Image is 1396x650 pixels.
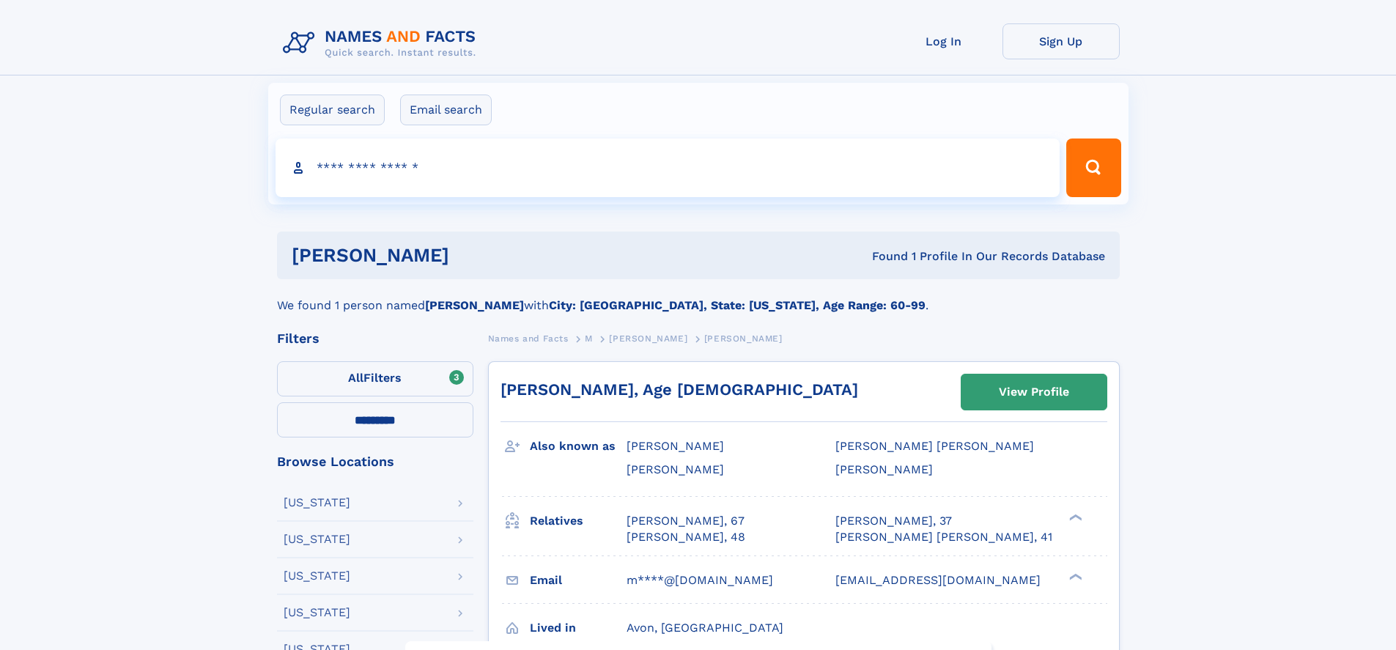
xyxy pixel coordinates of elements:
b: [PERSON_NAME] [425,298,524,312]
button: Search Button [1066,139,1120,197]
h1: [PERSON_NAME] [292,246,661,265]
div: Browse Locations [277,455,473,468]
span: [PERSON_NAME] [835,462,933,476]
span: [PERSON_NAME] [609,333,687,344]
h3: Lived in [530,616,627,640]
input: search input [276,139,1060,197]
a: Names and Facts [488,329,569,347]
span: M [585,333,593,344]
span: [EMAIL_ADDRESS][DOMAIN_NAME] [835,573,1041,587]
div: [US_STATE] [284,570,350,582]
h3: Also known as [530,434,627,459]
a: Log In [885,23,1002,59]
a: [PERSON_NAME], 67 [627,513,745,529]
div: [US_STATE] [284,607,350,618]
img: Logo Names and Facts [277,23,488,63]
a: [PERSON_NAME] [PERSON_NAME], 41 [835,529,1052,545]
label: Regular search [280,95,385,125]
div: [US_STATE] [284,533,350,545]
div: We found 1 person named with . [277,279,1120,314]
b: City: [GEOGRAPHIC_DATA], State: [US_STATE], Age Range: 60-99 [549,298,926,312]
div: ❯ [1066,572,1083,581]
div: View Profile [999,375,1069,409]
span: [PERSON_NAME] [627,462,724,476]
a: M [585,329,593,347]
span: [PERSON_NAME] [PERSON_NAME] [835,439,1034,453]
a: View Profile [961,374,1107,410]
h3: Relatives [530,509,627,533]
a: [PERSON_NAME], Age [DEMOGRAPHIC_DATA] [501,380,858,399]
div: [US_STATE] [284,497,350,509]
span: Avon, [GEOGRAPHIC_DATA] [627,621,783,635]
div: Found 1 Profile In Our Records Database [660,248,1105,265]
span: [PERSON_NAME] [627,439,724,453]
div: Filters [277,332,473,345]
span: [PERSON_NAME] [704,333,783,344]
h3: Email [530,568,627,593]
a: [PERSON_NAME], 37 [835,513,952,529]
label: Email search [400,95,492,125]
span: All [348,371,363,385]
a: Sign Up [1002,23,1120,59]
a: [PERSON_NAME] [609,329,687,347]
label: Filters [277,361,473,396]
div: ❯ [1066,512,1083,522]
a: [PERSON_NAME], 48 [627,529,745,545]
